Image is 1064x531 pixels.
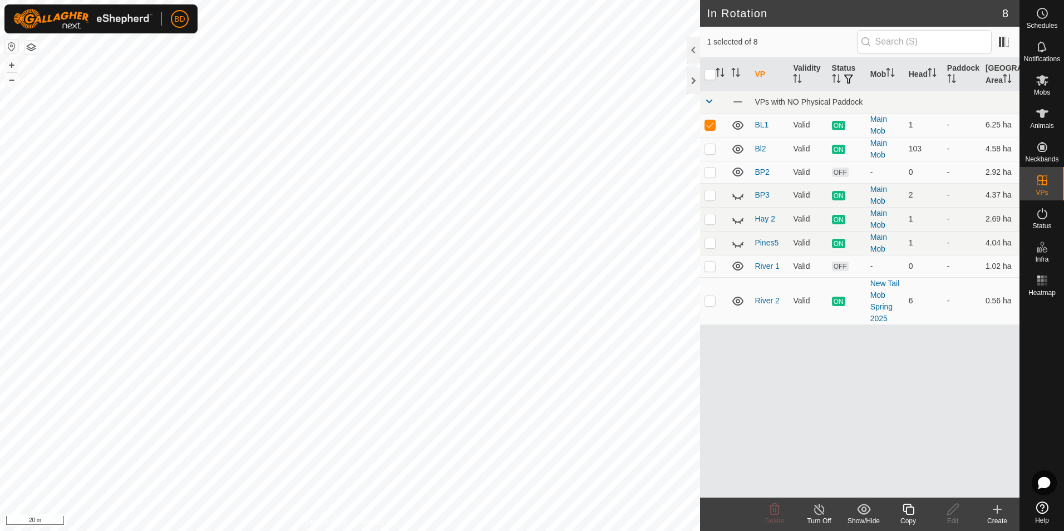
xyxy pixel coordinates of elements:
h2: In Rotation [707,7,1002,20]
p-sorticon: Activate to sort [716,70,725,78]
a: Hay 2 [755,214,775,223]
a: Privacy Policy [306,517,348,527]
span: ON [832,215,845,224]
th: Mob [866,58,904,91]
button: Reset Map [5,40,18,53]
span: Delete [765,517,785,525]
span: Status [1032,223,1051,229]
td: 2.92 ha [981,161,1019,183]
a: River 1 [755,262,779,271]
span: 1 selected of 8 [707,36,856,48]
td: - [943,231,981,255]
td: - [943,183,981,207]
td: - [943,255,981,277]
td: Valid [789,161,827,183]
th: VP [750,58,789,91]
span: Infra [1035,256,1048,263]
td: Valid [789,183,827,207]
td: 4.37 ha [981,183,1019,207]
td: 1 [904,207,943,231]
td: - [943,207,981,231]
td: - [943,277,981,324]
span: ON [832,121,845,130]
button: – [5,73,18,86]
td: 0.56 ha [981,277,1019,324]
p-sorticon: Activate to sort [947,76,956,85]
div: Copy [886,516,930,526]
td: Valid [789,277,827,324]
input: Search (S) [857,30,992,53]
a: River 2 [755,296,779,305]
td: 0 [904,161,943,183]
p-sorticon: Activate to sort [793,76,802,85]
th: [GEOGRAPHIC_DATA] Area [981,58,1019,91]
span: Mobs [1034,89,1050,96]
td: 103 [904,137,943,161]
a: BP3 [755,190,769,199]
span: Schedules [1026,22,1057,29]
a: BL1 [755,120,769,129]
p-sorticon: Activate to sort [731,70,740,78]
span: Notifications [1024,56,1060,62]
p-sorticon: Activate to sort [886,70,895,78]
span: 8 [1002,5,1008,22]
span: ON [832,191,845,200]
p-sorticon: Activate to sort [1003,76,1012,85]
td: 6 [904,277,943,324]
button: Map Layers [24,41,38,54]
p-sorticon: Activate to sort [832,76,841,85]
div: Edit [930,516,975,526]
td: 4.58 ha [981,137,1019,161]
td: 2 [904,183,943,207]
span: BD [174,13,185,25]
span: ON [832,239,845,248]
a: Contact Us [361,517,394,527]
td: Valid [789,255,827,277]
div: Main Mob [870,232,900,255]
td: 2.69 ha [981,207,1019,231]
div: Main Mob [870,137,900,161]
td: 1.02 ha [981,255,1019,277]
td: 1 [904,231,943,255]
span: OFF [832,168,849,177]
th: Head [904,58,943,91]
button: + [5,58,18,72]
span: Animals [1030,122,1054,129]
span: OFF [832,262,849,271]
span: Neckbands [1025,156,1058,163]
td: Valid [789,207,827,231]
div: Main Mob [870,114,900,137]
td: Valid [789,137,827,161]
td: Valid [789,113,827,137]
img: Gallagher Logo [13,9,152,29]
td: - [943,137,981,161]
td: 6.25 ha [981,113,1019,137]
td: - [943,113,981,137]
div: Create [975,516,1019,526]
a: Help [1020,497,1064,528]
p-sorticon: Activate to sort [928,70,937,78]
div: VPs with NO Physical Paddock [755,97,1015,106]
td: 0 [904,255,943,277]
th: Paddock [943,58,981,91]
td: 4.04 ha [981,231,1019,255]
div: Turn Off [797,516,841,526]
div: - [870,260,900,272]
span: ON [832,145,845,154]
th: Status [827,58,866,91]
a: Pines5 [755,238,779,247]
td: 1 [904,113,943,137]
span: Help [1035,517,1049,524]
span: VPs [1036,189,1048,196]
div: Main Mob [870,184,900,207]
div: New Tail Mob Spring 2025 [870,278,900,324]
td: - [943,161,981,183]
div: Show/Hide [841,516,886,526]
div: Main Mob [870,208,900,231]
td: Valid [789,231,827,255]
span: ON [832,297,845,306]
a: Bl2 [755,144,766,153]
span: Heatmap [1028,289,1056,296]
a: BP2 [755,168,769,176]
div: - [870,166,900,178]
